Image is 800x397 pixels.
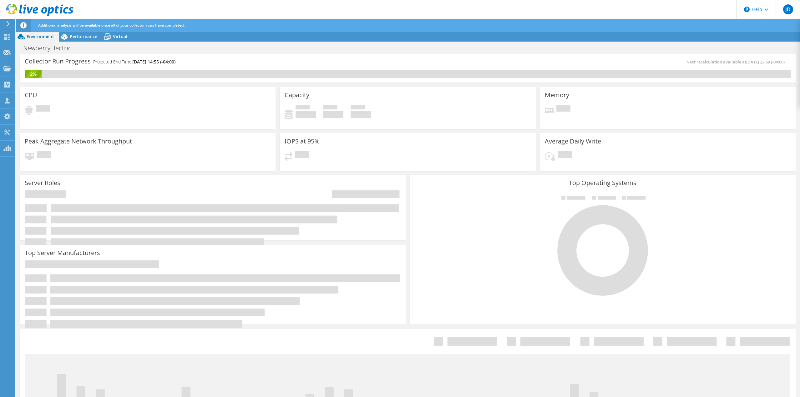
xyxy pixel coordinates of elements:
[746,59,785,65] span: [DATE] 22:59 (-04:00)
[70,33,97,39] span: Performance
[558,151,572,159] span: Pending
[25,249,100,256] h3: Top Server Manufacturers
[25,138,132,145] h3: Peak Aggregate Network Throughput
[25,179,60,186] h3: Server Roles
[285,138,320,145] h3: IOPS at 95%
[25,92,37,98] h3: CPU
[351,105,365,111] span: Total
[37,151,51,159] span: Pending
[351,111,371,118] h4: 0 GiB
[27,33,54,39] span: Environment
[38,23,185,28] span: Additional analysis will be available once all of your collector runs have completed.
[545,138,601,145] h3: Average Daily Write
[25,71,42,78] div: 2%
[20,45,81,52] h1: NewberryElectric
[556,105,570,113] span: Pending
[296,111,316,118] h4: 0 GiB
[36,105,50,113] span: Pending
[783,4,793,14] span: JD
[323,105,337,111] span: Free
[686,59,788,65] span: Next recalculation available at
[295,151,309,159] span: Pending
[296,105,310,111] span: Used
[415,179,791,186] h3: Top Operating Systems
[132,59,175,65] span: [DATE] 14:55 (-04:00)
[93,58,175,65] h4: Projected End Time:
[545,92,569,98] h3: Memory
[285,92,309,98] h3: Capacity
[323,111,343,118] h4: 0 GiB
[113,33,127,39] span: Virtual
[744,7,750,12] svg: \n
